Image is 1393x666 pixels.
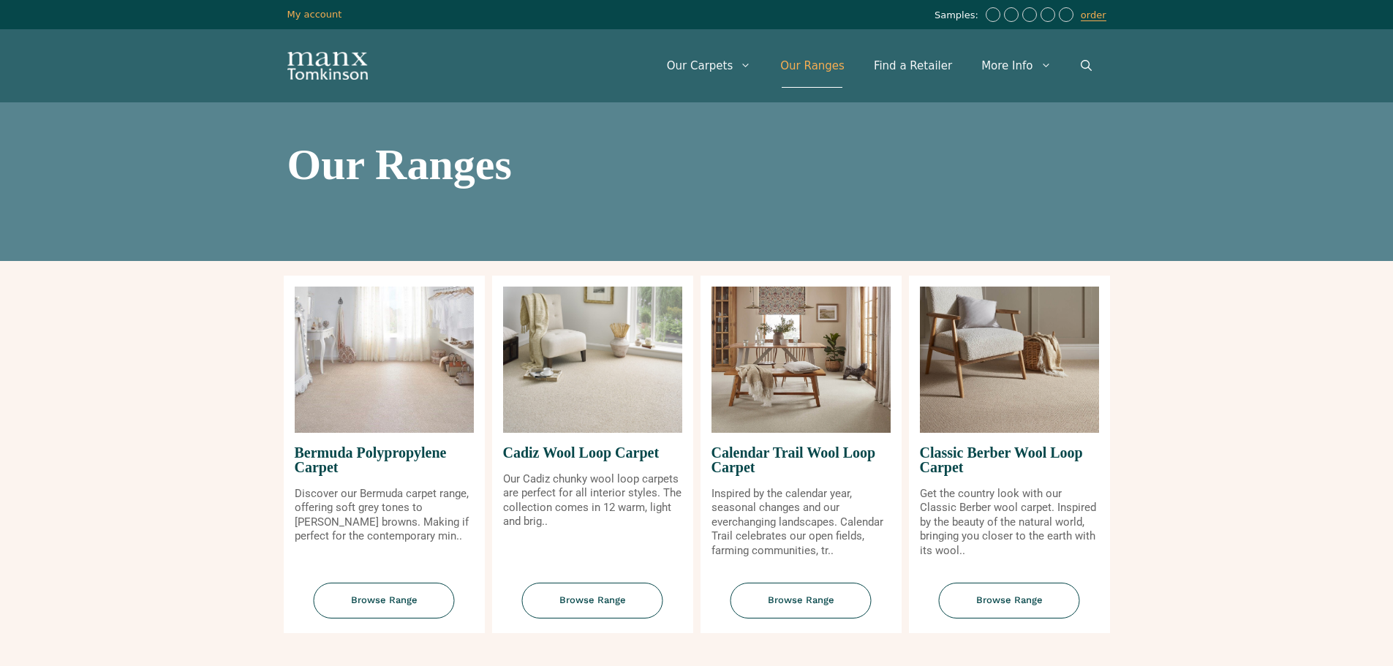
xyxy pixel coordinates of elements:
img: Calendar Trail Wool Loop Carpet [711,287,891,433]
a: Our Carpets [652,44,766,88]
img: Manx Tomkinson [287,52,368,80]
span: Classic Berber Wool Loop Carpet [920,433,1099,487]
span: Calendar Trail Wool Loop Carpet [711,433,891,487]
img: Bermuda Polypropylene Carpet [295,287,474,433]
span: Browse Range [314,583,455,618]
img: Classic Berber Wool Loop Carpet [920,287,1099,433]
a: More Info [967,44,1065,88]
nav: Primary [652,44,1106,88]
a: Browse Range [701,583,902,633]
span: Samples: [935,10,982,22]
a: Browse Range [909,583,1110,633]
h1: Our Ranges [287,143,1106,186]
span: Browse Range [731,583,872,618]
a: Find a Retailer [859,44,967,88]
span: Cadiz Wool Loop Carpet [503,433,682,472]
span: Browse Range [939,583,1080,618]
a: Our Ranges [766,44,859,88]
a: My account [287,9,342,20]
span: Browse Range [522,583,663,618]
a: order [1081,10,1106,21]
a: Browse Range [492,583,693,633]
p: Our Cadiz chunky wool loop carpets are perfect for all interior styles. The collection comes in 1... [503,472,682,529]
p: Get the country look with our Classic Berber wool carpet. Inspired by the beauty of the natural w... [920,487,1099,559]
p: Inspired by the calendar year, seasonal changes and our everchanging landscapes. Calendar Trail c... [711,487,891,559]
img: Cadiz Wool Loop Carpet [503,287,682,433]
span: Bermuda Polypropylene Carpet [295,433,474,487]
p: Discover our Bermuda carpet range, offering soft grey tones to [PERSON_NAME] browns. Making if pe... [295,487,474,544]
a: Browse Range [284,583,485,633]
a: Open Search Bar [1066,44,1106,88]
